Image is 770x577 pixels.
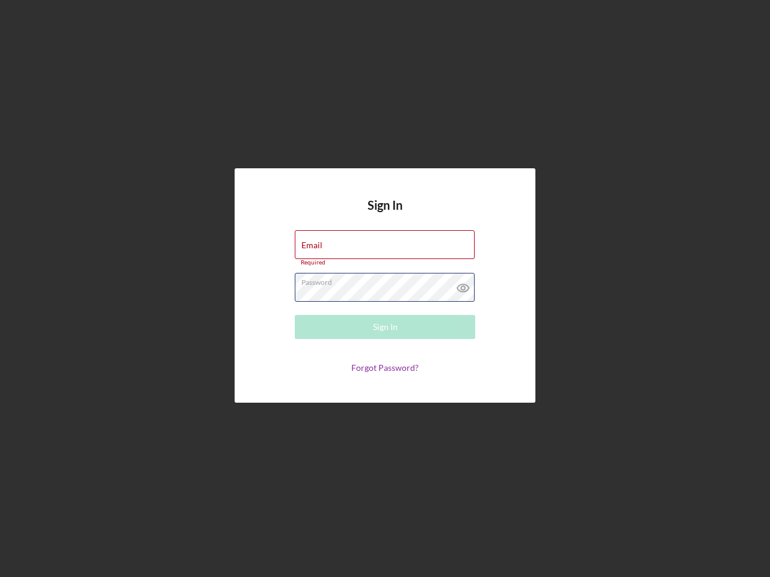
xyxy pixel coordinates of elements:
div: Sign In [373,315,398,339]
a: Forgot Password? [351,362,419,373]
div: Required [295,259,475,266]
h4: Sign In [368,198,402,230]
button: Sign In [295,315,475,339]
label: Email [301,240,322,250]
label: Password [301,273,475,287]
